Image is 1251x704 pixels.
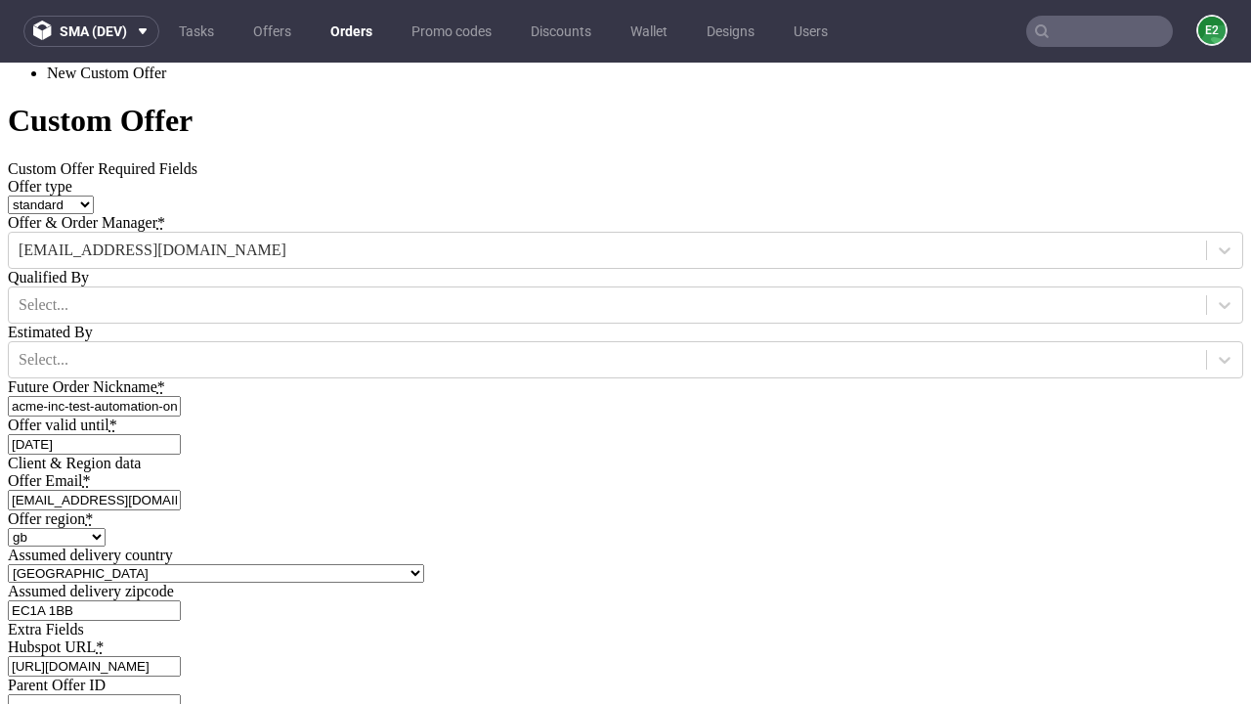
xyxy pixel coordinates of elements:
[782,16,840,47] a: Users
[96,576,104,593] abbr: required
[8,484,173,501] label: Assumed delivery country
[8,206,89,223] label: Qualified By
[8,614,106,631] label: Parent Offer ID
[85,448,93,464] abbr: required
[319,16,384,47] a: Orders
[8,316,165,332] label: Future Order Nickname
[157,316,165,332] abbr: required
[23,16,159,47] button: sma (dev)
[8,576,104,593] label: Hubspot URL
[695,16,766,47] a: Designs
[8,520,174,537] label: Assumed delivery zipcode
[8,115,72,132] label: Offer type
[241,16,303,47] a: Offers
[8,261,93,278] label: Estimated By
[8,354,117,371] label: Offer valid until
[8,448,93,464] label: Offer region
[157,152,165,168] abbr: required
[8,152,165,168] label: Offer & Order Manager
[8,333,181,354] input: Short company name, ie.: 'coca-cola-inc'. Allowed characters: letters, digits, - and _
[167,16,226,47] a: Tasks
[8,40,1243,76] h1: Custom Offer
[1198,17,1226,44] figcaption: e2
[8,98,197,114] span: Custom Offer Required Fields
[400,16,503,47] a: Promo codes
[83,410,91,426] abbr: required
[60,24,127,38] span: sma (dev)
[8,410,91,426] label: Offer Email
[8,392,141,409] span: Client & Region data
[47,2,1243,20] li: New Custom Offer
[619,16,679,47] a: Wallet
[8,558,84,575] span: Extra Fields
[109,354,117,371] abbr: required
[519,16,603,47] a: Discounts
